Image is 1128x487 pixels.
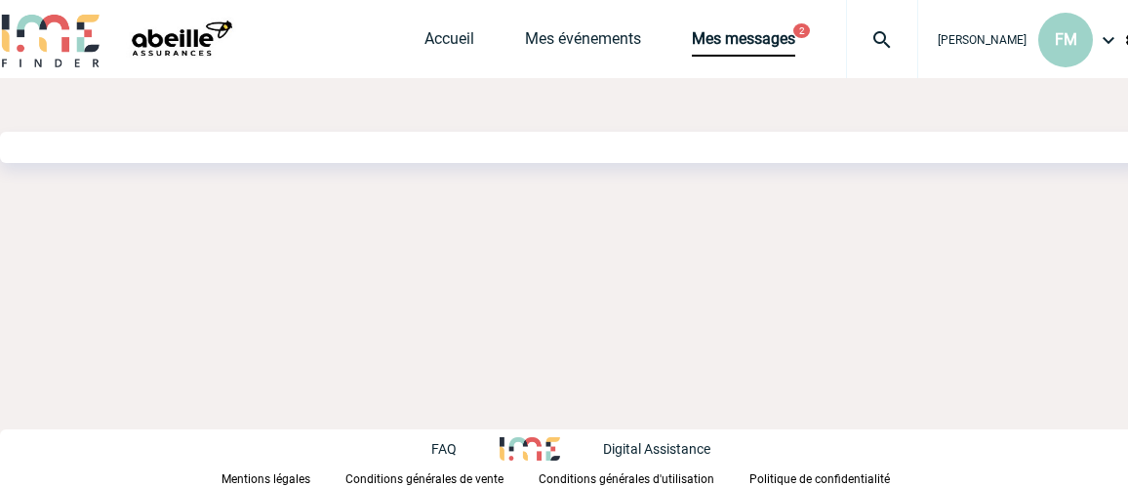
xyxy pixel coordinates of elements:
[222,468,345,487] a: Mentions légales
[424,29,474,57] a: Accueil
[500,437,560,461] img: http://www.idealmeetingsevents.fr/
[1055,30,1077,49] span: FM
[345,468,539,487] a: Conditions générales de vente
[539,468,749,487] a: Conditions générales d'utilisation
[222,472,310,486] p: Mentions légales
[692,29,795,57] a: Mes messages
[749,468,921,487] a: Politique de confidentialité
[793,23,810,38] button: 2
[431,441,457,457] p: FAQ
[345,472,504,486] p: Conditions générales de vente
[749,472,890,486] p: Politique de confidentialité
[431,438,500,457] a: FAQ
[603,441,710,457] p: Digital Assistance
[525,29,641,57] a: Mes événements
[938,33,1027,47] span: [PERSON_NAME]
[539,472,714,486] p: Conditions générales d'utilisation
